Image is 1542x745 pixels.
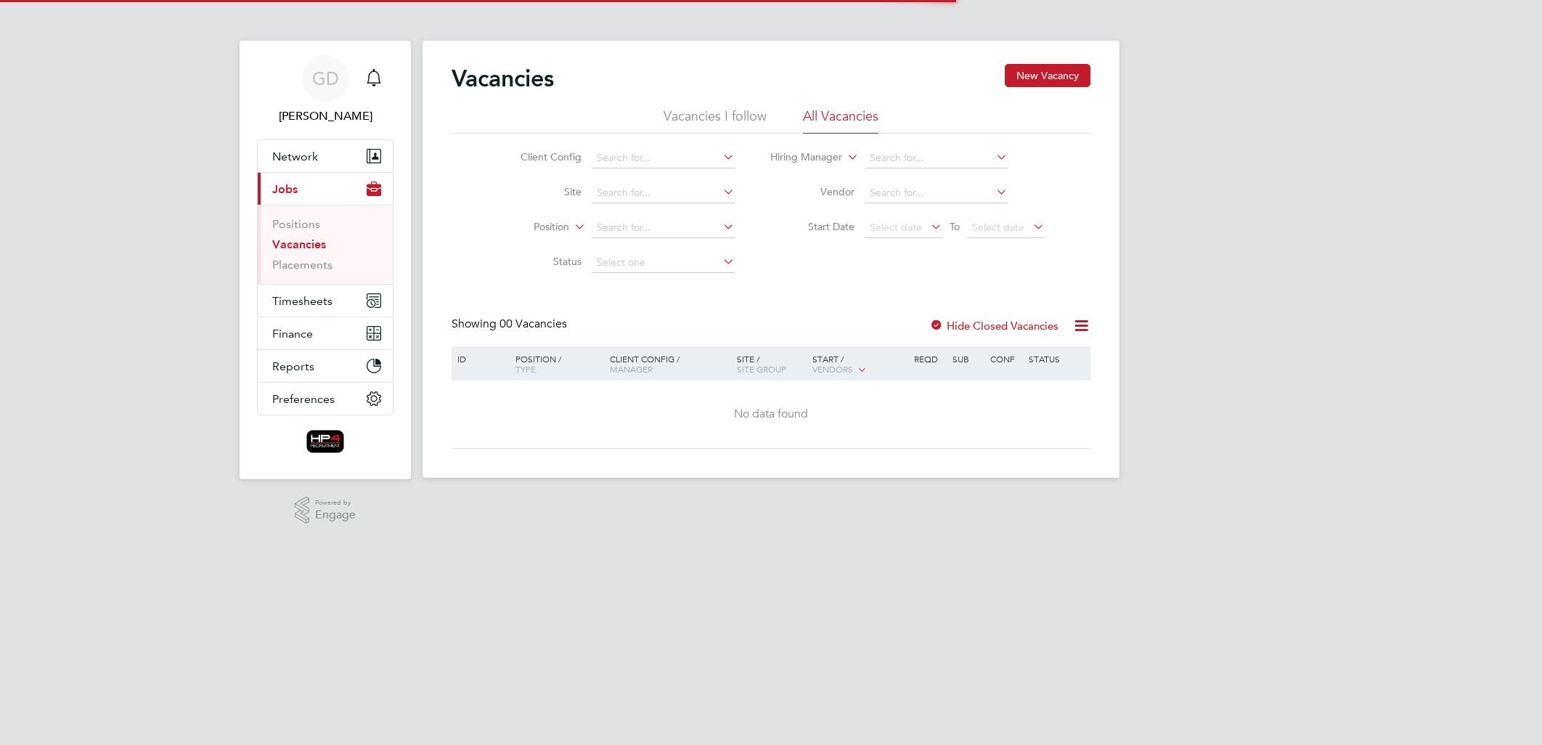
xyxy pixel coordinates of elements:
img: hp4recruitment-logo-retina.png [306,430,345,453]
input: Search for... [592,218,735,238]
span: 00 Vacancies [499,317,567,331]
div: Showing [452,317,570,332]
nav: Main navigation [240,41,411,479]
label: Hiring Manager [759,150,842,165]
span: Engage [315,509,356,521]
label: Start Date [771,220,854,233]
button: Reports [258,350,393,382]
a: Positions [272,217,320,231]
a: Go to home page [257,430,393,453]
a: GD[PERSON_NAME] [257,55,393,125]
div: ID [454,346,505,371]
input: Search for... [592,148,735,168]
li: Vacancies I follow [664,107,767,134]
span: GD [312,69,339,88]
div: Position / [505,346,606,381]
span: Preferences [272,392,335,406]
span: Site Group [737,363,786,375]
span: Type [515,363,536,375]
div: Status [1025,346,1088,371]
label: Status [498,255,582,268]
button: Timesheets [258,285,393,317]
li: All Vacancies [803,107,878,134]
button: New Vacancy [1005,64,1090,87]
label: Client Config [498,150,582,163]
div: Site / [733,346,809,381]
span: Network [272,150,318,163]
div: Reqd [910,346,948,371]
span: Vendors [812,363,853,375]
span: Select date [870,221,922,234]
span: Select date [972,221,1024,234]
div: Start / [809,346,910,383]
button: Network [258,140,393,172]
input: Search for... [865,148,1008,168]
div: Jobs [258,205,393,284]
h2: Vacancies [452,64,554,93]
a: Vacancies [272,237,326,251]
label: Site [498,185,582,198]
div: Sub [949,346,987,371]
span: Manager [610,363,653,375]
input: Search for... [592,183,735,203]
a: Powered byEngage [295,497,356,524]
span: Jobs [272,182,298,196]
button: Preferences [258,383,393,415]
div: Conf [987,346,1024,371]
button: Finance [258,317,393,349]
div: Client Config / [606,346,733,381]
button: Jobs [258,173,393,205]
input: Select one [592,253,735,273]
span: Timesheets [272,294,333,308]
span: Finance [272,327,313,341]
div: No data found [454,407,1088,422]
label: Hide Closed Vacancies [929,319,1058,333]
label: Position [486,220,569,235]
a: Placements [272,258,333,272]
span: Powered by [315,497,356,509]
span: Gemma Deaton [257,107,393,125]
input: Search for... [865,183,1008,203]
label: Vendor [771,185,854,198]
span: To [945,217,964,236]
span: Reports [272,359,314,373]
